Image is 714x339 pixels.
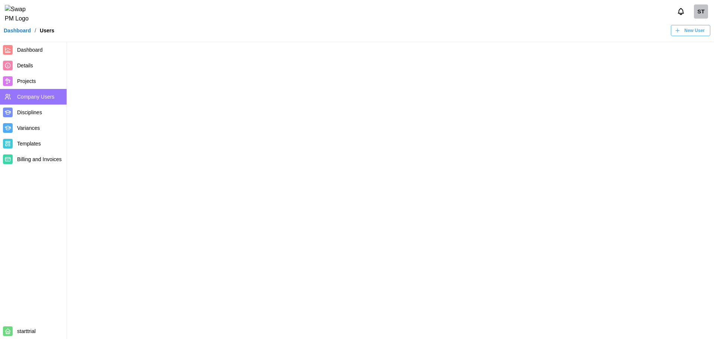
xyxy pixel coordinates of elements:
[17,47,43,53] span: Dashboard
[17,156,62,162] span: Billing and Invoices
[17,63,33,68] span: Details
[684,25,705,36] span: New User
[5,5,35,23] img: Swap PM Logo
[17,109,42,115] span: Disciplines
[17,328,36,334] span: starttrial
[671,25,710,36] button: New User
[17,141,41,147] span: Templates
[17,94,54,100] span: Company Users
[694,4,708,19] a: start trial
[694,4,708,19] div: ST
[4,28,31,33] a: Dashboard
[17,125,40,131] span: Variances
[35,28,36,33] div: /
[40,28,54,33] div: Users
[675,5,687,18] button: Notifications
[17,78,36,84] span: Projects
